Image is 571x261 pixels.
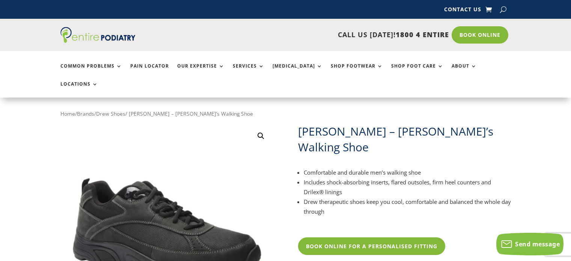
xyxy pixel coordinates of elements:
[515,240,560,248] span: Send message
[60,109,511,119] nav: Breadcrumb
[254,129,268,143] a: View full-screen image gallery
[60,37,136,44] a: Entire Podiatry
[304,167,511,177] li: Comfortable and durable men’s walking shoe
[298,237,445,255] a: Book Online For A Personalised Fitting
[164,30,449,40] p: CALL US [DATE]!
[60,81,98,98] a: Locations
[96,110,125,117] a: Drew Shoes
[331,63,383,80] a: Shop Footwear
[60,27,136,43] img: logo (1)
[177,63,224,80] a: Our Expertise
[130,63,169,80] a: Pain Locator
[233,63,264,80] a: Services
[444,7,481,15] a: Contact Us
[298,124,511,155] h1: [PERSON_NAME] – [PERSON_NAME]’s Walking Shoe
[452,26,508,44] a: Book Online
[396,30,449,39] span: 1800 4 ENTIRE
[77,110,94,117] a: Brands
[60,110,75,117] a: Home
[452,63,477,80] a: About
[391,63,443,80] a: Shop Foot Care
[304,177,511,197] li: Includes shock-absorbing inserts, flared outsoles, firm heel counters and Drilex® linings
[496,233,563,255] button: Send message
[273,63,322,80] a: [MEDICAL_DATA]
[60,63,122,80] a: Common Problems
[304,197,511,216] li: Drew therapeutic shoes keep you cool, comfortable and balanced the whole day through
